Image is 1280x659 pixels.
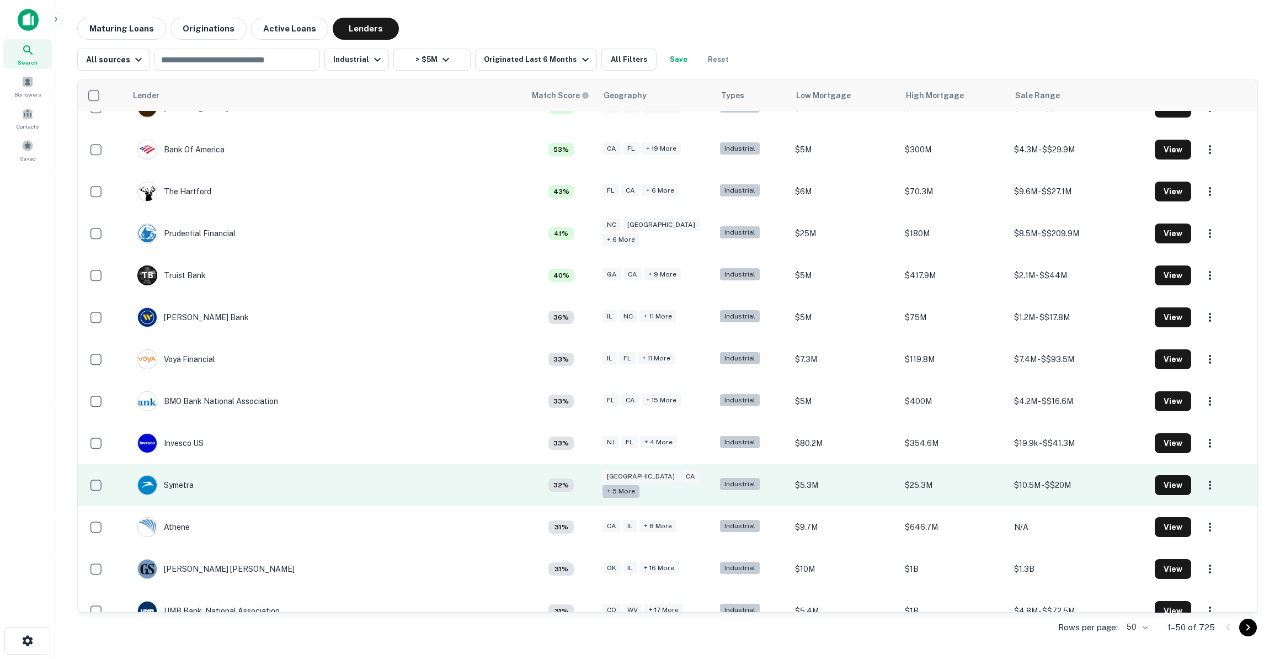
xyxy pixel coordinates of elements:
div: IL [602,310,617,323]
div: The Hartford [137,182,211,201]
div: [PERSON_NAME] Bank [137,307,249,327]
div: Truist Bank [137,265,206,285]
div: CA [621,184,639,197]
td: $9.7M [790,506,899,548]
div: Industrial [720,268,760,281]
div: FL [619,352,636,365]
a: Contacts [3,103,52,133]
div: [GEOGRAPHIC_DATA] [602,470,679,483]
div: FL [602,394,619,407]
button: View [1155,517,1191,537]
td: $5M [790,129,899,171]
div: WV [623,604,642,617]
td: $7.4M - $$93.5M [1009,338,1149,380]
img: picture [138,392,157,411]
button: Originations [170,18,247,40]
div: + 17 more [644,604,683,617]
th: Lender [126,80,525,111]
div: CA [681,470,700,483]
td: $1.2M - $$17.8M [1009,296,1149,338]
div: OK [602,562,621,575]
button: Reset [701,49,736,71]
div: Industrial [720,520,760,533]
td: $25.3M [899,464,1009,506]
div: + 11 more [639,310,676,323]
button: Originated Last 6 Months [475,49,596,71]
td: $5M [790,380,899,422]
button: All sources [77,49,150,71]
img: picture [138,602,157,620]
td: $1.3B [1009,548,1149,590]
p: Rows per page: [1058,621,1118,634]
span: Contacts [17,122,39,131]
div: GA [602,268,621,281]
td: $4.8M - $$72.5M [1009,590,1149,632]
img: picture [138,560,157,578]
div: Capitalize uses an advanced AI algorithm to match your search with the best lender. The match sco... [548,395,574,408]
div: Industrial [720,142,760,155]
div: Search [3,39,52,69]
div: Capitalize uses an advanced AI algorithm to match your search with the best lender. The match sco... [548,604,574,618]
p: 1–50 of 725 [1167,621,1215,634]
button: View [1155,307,1191,327]
td: $75M [899,296,1009,338]
img: picture [138,434,157,453]
button: Maturing Loans [77,18,166,40]
div: Voya Financial [137,349,215,369]
a: Borrowers [3,71,52,101]
div: Capitalize uses an advanced AI algorithm to match your search with the best lender. The match sco... [548,562,574,576]
div: + 4 more [640,436,677,449]
div: NC [602,219,621,231]
td: $25M [790,212,899,254]
div: Geography [604,89,647,102]
td: $1B [899,548,1009,590]
div: FL [602,184,619,197]
div: Industrial [720,394,760,407]
td: $6M [790,171,899,212]
img: picture [138,476,157,495]
div: Invesco US [137,433,204,453]
button: View [1155,224,1191,243]
td: $80.2M [790,422,899,464]
img: picture [138,350,157,369]
div: CA [623,268,642,281]
span: Saved [20,154,36,163]
img: picture [138,182,157,201]
div: Industrial [720,604,760,617]
td: $7.3M [790,338,899,380]
div: Symetra [137,475,194,495]
div: Industrial [720,352,760,365]
button: Industrial [324,49,389,71]
a: Saved [3,135,52,165]
div: Types [721,89,744,102]
td: $8.5M - $$209.9M [1009,212,1149,254]
div: IL [602,352,617,365]
div: Capitalize uses an advanced AI algorithm to match your search with the best lender. The match sco... [532,89,589,102]
div: Capitalize uses an advanced AI algorithm to match your search with the best lender. The match sco... [548,479,574,492]
div: Industrial [720,478,760,491]
td: $4.3M - $$29.9M [1009,129,1149,171]
div: + 6 more [602,233,639,246]
div: Capitalize uses an advanced AI algorithm to match your search with the best lender. The match sco... [548,227,574,240]
div: FL [623,142,639,155]
th: Low Mortgage [790,80,899,111]
div: + 11 more [638,352,675,365]
button: Save your search to get updates of matches that match your search criteria. [661,49,696,71]
td: $4.2M - $$16.6M [1009,380,1149,422]
div: CA [602,142,621,155]
button: Active Loans [251,18,328,40]
td: $19.9k - $$41.3M [1009,422,1149,464]
div: + 5 more [602,485,639,498]
div: + 19 more [642,142,681,155]
p: T B [142,270,153,281]
td: $417.9M [899,254,1009,296]
th: Types [714,80,790,111]
td: $300M [899,129,1009,171]
button: View [1155,475,1191,495]
span: Borrowers [14,90,41,99]
td: $5M [790,254,899,296]
img: picture [138,308,157,327]
div: Industrial [720,226,760,239]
